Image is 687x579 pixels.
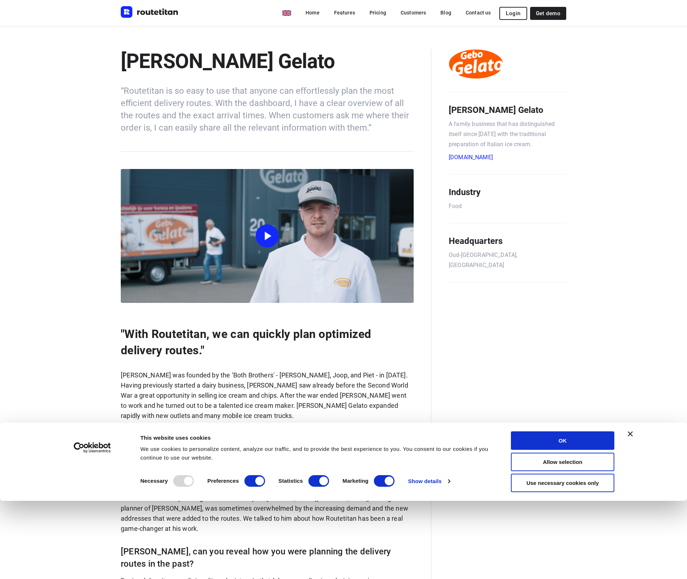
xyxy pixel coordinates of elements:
p: "With Routetitan, we can quickly plan optimized delivery routes." [121,326,414,359]
span: Login [506,10,520,16]
strong: Statistics [278,478,303,484]
h6: “Routetitan is so easy to use that anyone can effortlessly plan the most efficient delivery route... [121,85,414,134]
a: Pricing [364,6,392,19]
a: Get demo [530,7,566,20]
p: Having at present around 150 addresses to which ice cream is being delivered every day, the need ... [121,483,414,534]
strong: Preferences [208,478,239,484]
p: Oud-[GEOGRAPHIC_DATA], [GEOGRAPHIC_DATA] [449,250,566,270]
a: Contact us [460,6,497,19]
span: Get demo [536,10,560,16]
strong: Necessary [140,478,168,484]
p: Food [449,201,566,211]
img: Routetitan logo [121,6,179,18]
p: A family business that has distinguished itself since [DATE] with the traditional preparation of ... [449,119,566,149]
a: Usercentrics Cookiebot - opens in a new window [61,442,124,453]
button: Close banner [628,431,633,436]
button: Use necessary cookies only [511,474,614,492]
strong: Marketing [342,478,368,484]
b: [PERSON_NAME] Gelato [449,105,543,115]
b: Industry [449,187,481,197]
button: OK [511,431,614,450]
div: This website uses cookies [140,434,495,442]
a: Customers [395,6,432,19]
button: Allow selection [511,453,614,471]
div: We use cookies to personalize content, analyze our traffic, and to provide the best experience to... [140,445,495,462]
b: [PERSON_NAME] Gelato [121,49,335,73]
a: Routetitan [121,6,179,20]
p: [PERSON_NAME] was founded by the ‘Both Brothers' - [PERSON_NAME], Joop, and Piet - in [DATE]. Hav... [121,370,414,421]
p: [PERSON_NAME], can you reveal how you were planning the delivery routes in the past? [121,545,414,570]
b: Headquarters [449,236,503,246]
a: [DOMAIN_NAME] [449,152,493,162]
a: Show details [408,476,450,487]
a: Features [328,6,361,19]
a: Blog [435,6,457,19]
button: Login [499,7,527,20]
a: Home [300,6,325,19]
